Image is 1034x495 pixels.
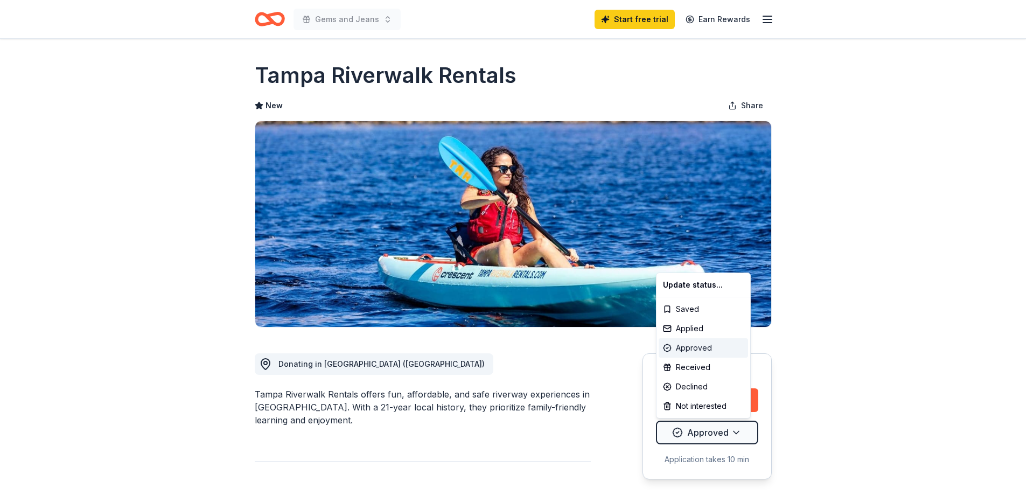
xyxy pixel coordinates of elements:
div: Applied [659,319,748,338]
div: Received [659,358,748,377]
div: Declined [659,377,748,396]
div: Saved [659,299,748,319]
span: Gems and Jeans [315,13,379,26]
div: Approved [659,338,748,358]
div: Update status... [659,275,748,295]
div: Not interested [659,396,748,416]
